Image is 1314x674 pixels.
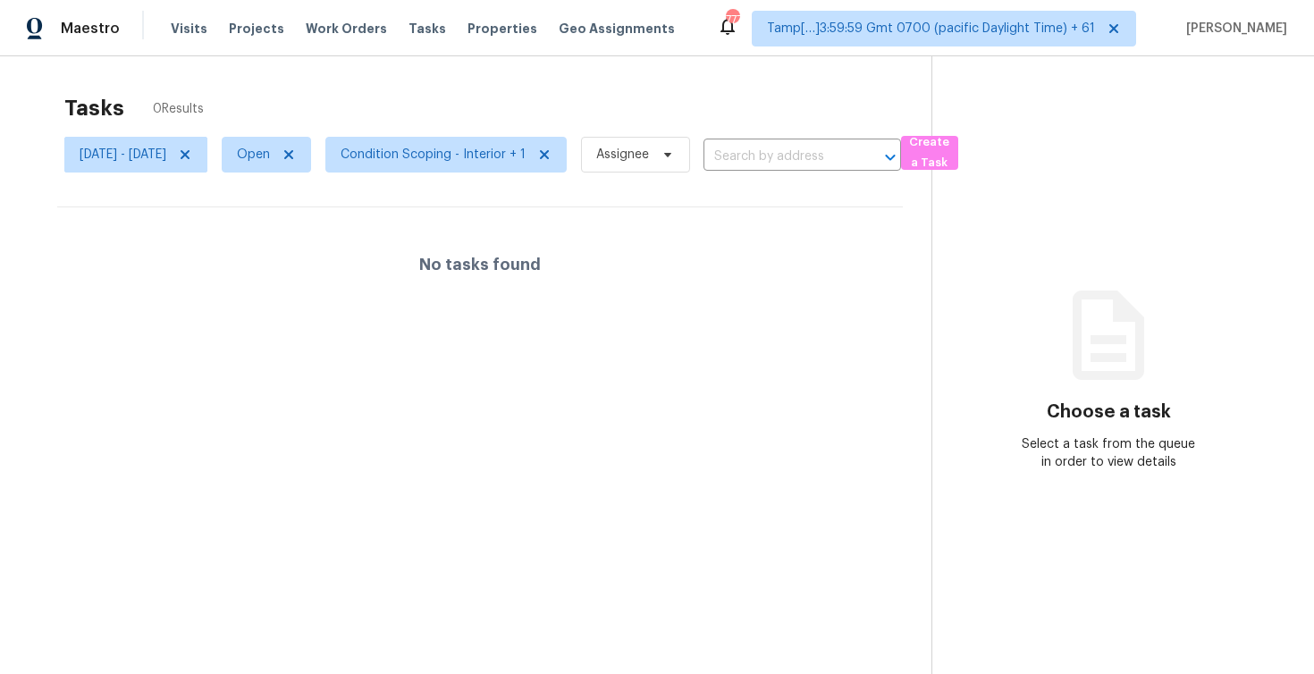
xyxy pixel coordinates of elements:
[767,20,1095,38] span: Tamp[…]3:59:59 Gmt 0700 (pacific Daylight Time) + 61
[80,146,166,164] span: [DATE] - [DATE]
[61,20,120,38] span: Maestro
[306,20,387,38] span: Work Orders
[64,99,124,117] h2: Tasks
[409,22,446,35] span: Tasks
[910,132,949,173] span: Create a Task
[726,11,738,29] div: 777
[1047,403,1171,421] h3: Choose a task
[901,136,958,170] button: Create a Task
[559,20,675,38] span: Geo Assignments
[341,146,526,164] span: Condition Scoping - Interior + 1
[229,20,284,38] span: Projects
[237,146,270,164] span: Open
[153,100,204,118] span: 0 Results
[596,146,649,164] span: Assignee
[1020,435,1197,471] div: Select a task from the queue in order to view details
[419,256,541,274] h4: No tasks found
[878,145,903,170] button: Open
[1179,20,1287,38] span: [PERSON_NAME]
[171,20,207,38] span: Visits
[467,20,537,38] span: Properties
[703,143,851,171] input: Search by address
